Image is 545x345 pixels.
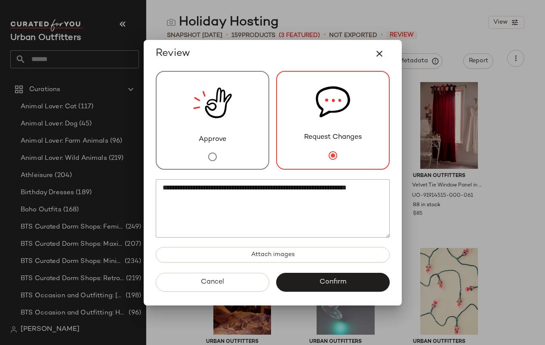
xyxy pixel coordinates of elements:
[276,273,390,292] button: Confirm
[200,278,224,286] span: Cancel
[319,278,346,286] span: Confirm
[156,273,269,292] button: Cancel
[156,247,390,263] button: Attach images
[316,72,350,132] img: svg%3e
[193,72,232,134] img: review_new_snapshot.RGmwQ69l.svg
[199,134,226,145] span: Approve
[304,132,362,143] span: Request Changes
[250,251,294,258] span: Attach images
[156,47,190,61] span: Review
